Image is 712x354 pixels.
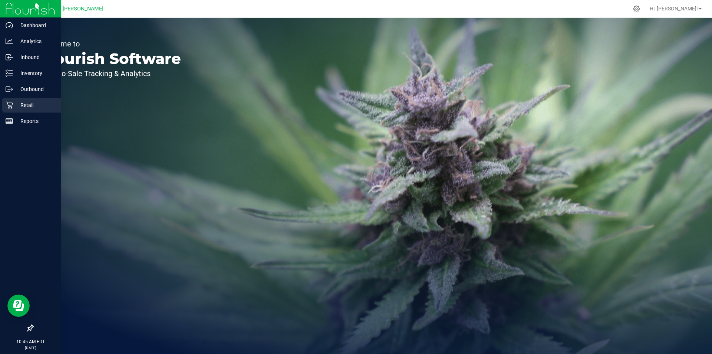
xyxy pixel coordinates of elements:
[13,101,57,110] p: Retail
[48,6,103,12] span: GA4 - [PERSON_NAME]
[7,295,30,317] iframe: Resource center
[13,37,57,46] p: Analytics
[650,6,698,12] span: Hi, [PERSON_NAME]!
[13,117,57,126] p: Reports
[40,70,181,77] p: Seed-to-Sale Tracking & Analytics
[6,101,13,109] inline-svg: Retail
[6,38,13,45] inline-svg: Analytics
[6,53,13,61] inline-svg: Inbound
[13,21,57,30] p: Dashboard
[6,117,13,125] inline-svg: Reports
[40,51,181,66] p: Flourish Software
[3,338,57,345] p: 10:45 AM EDT
[13,85,57,94] p: Outbound
[40,40,181,48] p: Welcome to
[13,69,57,78] p: Inventory
[6,85,13,93] inline-svg: Outbound
[6,69,13,77] inline-svg: Inventory
[13,53,57,62] p: Inbound
[632,5,641,12] div: Manage settings
[3,345,57,351] p: [DATE]
[6,22,13,29] inline-svg: Dashboard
